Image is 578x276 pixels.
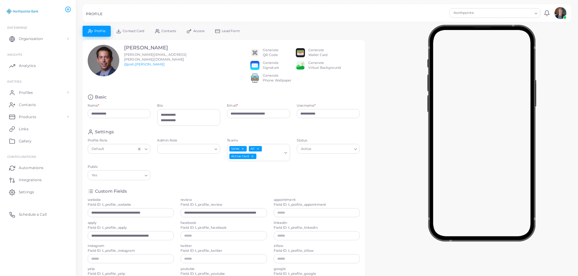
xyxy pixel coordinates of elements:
[5,162,71,174] a: Automations
[124,62,165,66] a: @josh.[PERSON_NAME]
[181,244,222,253] label: twitter Field ID: t_profile_twitter
[19,63,36,68] span: Analytics
[157,138,220,143] label: Admin Role
[19,114,36,120] span: Products
[181,221,227,230] label: facebook Field ID: t_profile_facebook
[297,138,360,143] label: Status
[553,7,568,19] a: avatar
[300,146,312,152] span: Active
[5,174,71,186] a: Integrations
[19,189,34,195] span: Settings
[161,29,176,33] span: Contacts
[453,10,497,16] span: Northpointe
[296,48,305,57] img: apple-wallet.png
[5,86,71,98] a: Profiles
[5,111,71,123] a: Products
[5,123,71,135] a: Links
[5,98,71,111] a: Contacts
[227,138,290,143] label: Teams
[5,6,39,17] img: logo
[88,144,151,154] div: Search for option
[263,61,279,70] div: Generate Signature
[19,165,43,171] span: Automations
[157,144,220,154] div: Search for option
[86,12,103,16] h5: PROFILE
[5,60,71,72] a: Analytics
[88,170,151,180] div: Search for option
[229,146,246,151] span: Sales
[5,208,71,221] a: Schedule a Call
[99,172,142,179] input: Search for option
[137,147,141,151] button: Clear Selected
[91,172,98,179] span: Yes
[308,61,341,70] div: Generate Virtual Background
[19,212,47,217] span: Schedule a Call
[263,48,279,58] div: Generate QR Code
[5,186,71,198] a: Settings
[227,103,238,108] label: Email
[91,146,105,152] span: Default
[5,33,71,45] a: Organization
[19,177,42,183] span: Integrations
[88,244,135,253] label: instagram Field ID: t_profile_instagram
[94,29,106,33] span: Profile
[7,155,36,158] span: Configurations
[123,29,144,33] span: Contact Card
[427,25,536,241] img: phone-mock.b55596b7.png
[19,90,33,95] span: Profiles
[181,198,222,207] label: review Field ID: t_profile_review
[95,129,114,135] h4: Settings
[274,244,314,253] label: zillow Field ID: t_profile_zillow
[5,135,71,147] a: Gallery
[227,144,290,161] div: Search for option
[497,10,532,16] input: Search for option
[19,138,32,144] span: Gallery
[250,48,259,57] img: qr2.png
[249,146,262,151] span: All
[124,45,197,51] h3: [PERSON_NAME]
[7,26,27,29] span: Enterprise
[313,146,352,152] input: Search for option
[257,153,282,160] input: Search for option
[193,29,205,33] span: Access
[19,102,36,108] span: Contacts
[7,53,22,56] span: INSIGHTS
[88,138,151,143] label: Profile Role
[449,8,540,18] div: Search for option
[88,103,100,108] label: Name
[95,188,127,194] h4: Custom Fields
[263,73,292,83] div: Generate Phone Wallpaper
[88,165,151,169] label: Public
[241,147,245,151] button: Deselect Sales
[88,198,131,207] label: website Field ID: t_profile_website
[297,144,360,154] div: Search for option
[229,154,256,159] span: Active Card
[160,146,212,152] input: Search for option
[274,198,326,207] label: appointment Field ID: t_profile_appointment
[7,80,22,83] span: ENTITIES
[250,154,255,158] button: Deselect Active Card
[250,61,259,70] img: email.png
[157,103,220,108] label: Bio
[297,103,316,108] label: Username
[296,61,305,70] img: e64e04433dee680bcc62d3a6779a8f701ecaf3be228fb80ea91b313d80e16e10.png
[19,36,43,42] span: Organization
[308,48,327,58] div: Generate Wallet Card
[222,29,240,33] span: Lead Form
[95,94,107,100] h4: Basic
[274,221,318,230] label: linkedin Field ID: t_profile_linkedin
[256,147,260,151] button: Deselect All
[19,126,29,132] span: Links
[106,146,136,152] input: Search for option
[124,52,187,62] span: [PERSON_NAME][EMAIL_ADDRESS][PERSON_NAME][DOMAIN_NAME]
[88,221,127,230] label: apply Field ID: t_profile_apply
[554,7,566,19] img: avatar
[250,74,259,83] img: 522fc3d1c3555ff804a1a379a540d0107ed87845162a92721bf5e2ebbcc3ae6c.png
